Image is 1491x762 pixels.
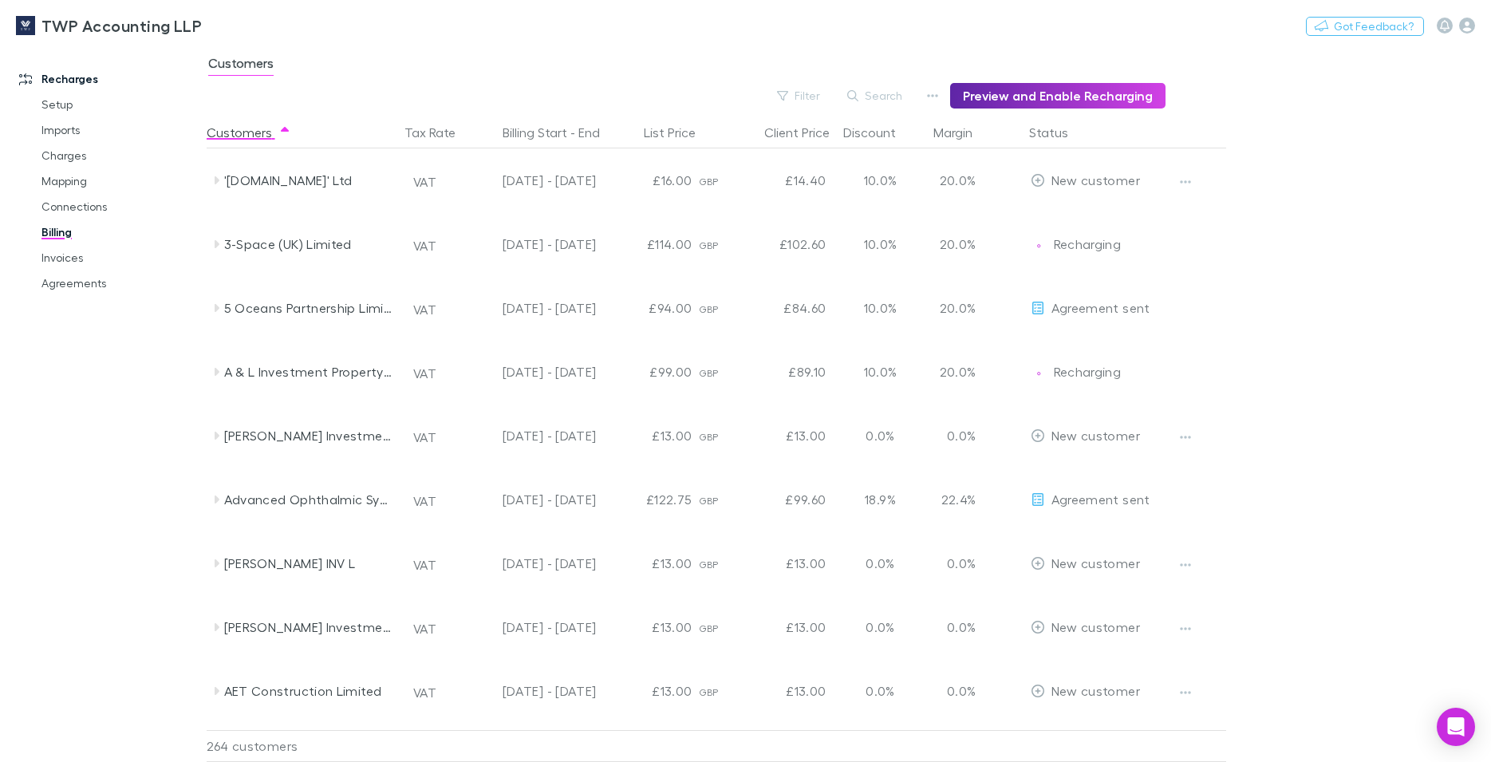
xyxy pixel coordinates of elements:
div: [DATE] - [DATE] [466,659,597,723]
span: New customer [1051,555,1140,571]
div: 3-Space (UK) LimitedVAT[DATE] - [DATE]£114.00GBP£102.6010.0%20.0%EditRechargingRecharging [207,212,1234,276]
div: [DATE] - [DATE] [466,148,597,212]
span: New customer [1051,428,1140,443]
div: £94.00 [603,276,699,340]
button: VAT [406,616,444,642]
div: 0.0% [833,659,929,723]
button: Billing Start - End [503,116,619,148]
div: £13.00 [737,404,833,468]
div: 18.9% [833,468,929,531]
div: 10.0% [833,340,929,404]
a: Mapping [26,168,217,194]
p: 0.0% [935,681,976,701]
div: 5 Oceans Partnership LimitedVAT[DATE] - [DATE]£94.00GBP£84.6010.0%20.0%EditAgreement sent [207,276,1234,340]
div: 5 Oceans Partnership Limited [224,276,393,340]
a: Charges [26,143,217,168]
div: [DATE] - [DATE] [466,595,597,659]
div: [DATE] - [DATE] [466,404,597,468]
div: [PERSON_NAME] INV LVAT[DATE] - [DATE]£13.00GBP£13.000.0%0.0%EditNew customer [207,531,1234,595]
button: Search [839,86,912,105]
div: £13.00 [737,595,833,659]
a: Connections [26,194,217,219]
div: £16.00 [603,148,699,212]
div: [PERSON_NAME] Investments Limited [224,404,393,468]
div: £99.00 [603,340,699,404]
span: GBP [699,495,719,507]
div: £84.60 [737,276,833,340]
div: [DATE] - [DATE] [466,531,597,595]
a: Recharges [3,66,217,92]
button: VAT [406,233,444,259]
div: £13.00 [603,404,699,468]
div: £102.60 [737,212,833,276]
button: VAT [406,361,444,386]
button: VAT [406,488,444,514]
div: £122.75 [603,468,699,531]
div: A & L Investment Property LimitedVAT[DATE] - [DATE]£99.00GBP£89.1010.0%20.0%EditRechargingRecharging [207,340,1234,404]
div: AET Construction Limited [224,659,393,723]
h3: TWP Accounting LLP [41,16,202,35]
div: £14.40 [737,148,833,212]
div: £13.00 [603,659,699,723]
div: [DATE] - [DATE] [466,468,597,531]
span: New customer [1051,619,1140,634]
span: New customer [1051,172,1140,188]
button: VAT [406,297,444,322]
span: GBP [699,367,719,379]
span: Agreement sent [1051,492,1150,507]
div: A & L Investment Property Limited [224,340,393,404]
p: 0.0% [935,618,976,637]
button: Customers [207,116,291,148]
button: Margin [933,116,992,148]
div: £114.00 [603,212,699,276]
span: Recharging [1054,236,1122,251]
div: 10.0% [833,276,929,340]
span: Agreement sent [1051,300,1150,315]
button: Client Price [764,116,849,148]
button: VAT [406,169,444,195]
div: '[DOMAIN_NAME]' Ltd [224,148,393,212]
a: Invoices [26,245,217,270]
a: TWP Accounting LLP [6,6,211,45]
a: Setup [26,92,217,117]
div: £13.00 [737,659,833,723]
img: Recharging [1031,365,1047,381]
div: Advanced Ophthalmic Systems Ltd [224,468,393,531]
div: 0.0% [833,595,929,659]
button: Preview and Enable Recharging [950,83,1166,109]
div: Advanced Ophthalmic Systems LtdVAT[DATE] - [DATE]£122.75GBP£99.6018.9%22.4%EditAgreement sent [207,468,1234,531]
div: [DATE] - [DATE] [466,212,597,276]
button: List Price [644,116,715,148]
button: VAT [406,552,444,578]
a: Agreements [26,270,217,296]
div: £13.00 [603,595,699,659]
span: GBP [699,686,719,698]
button: Discount [843,116,915,148]
div: [PERSON_NAME] INV L [224,531,393,595]
span: GBP [699,559,719,571]
span: GBP [699,431,719,443]
div: '[DOMAIN_NAME]' LtdVAT[DATE] - [DATE]£16.00GBP£14.4010.0%20.0%EditNew customer [207,148,1234,212]
span: GBP [699,176,719,188]
button: VAT [406,680,444,705]
p: 20.0% [935,235,976,254]
p: 0.0% [935,554,976,573]
img: TWP Accounting LLP's Logo [16,16,35,35]
div: 0.0% [833,404,929,468]
button: Tax Rate [404,116,475,148]
div: Open Intercom Messenger [1437,708,1475,746]
div: 0.0% [833,531,929,595]
div: £13.00 [603,531,699,595]
img: Recharging [1031,238,1047,254]
button: VAT [406,424,444,450]
div: AET Construction LimitedVAT[DATE] - [DATE]£13.00GBP£13.000.0%0.0%EditNew customer [207,659,1234,723]
div: £89.10 [737,340,833,404]
a: Billing [26,219,217,245]
span: GBP [699,239,719,251]
button: Got Feedback? [1306,17,1424,36]
p: 20.0% [935,362,976,381]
